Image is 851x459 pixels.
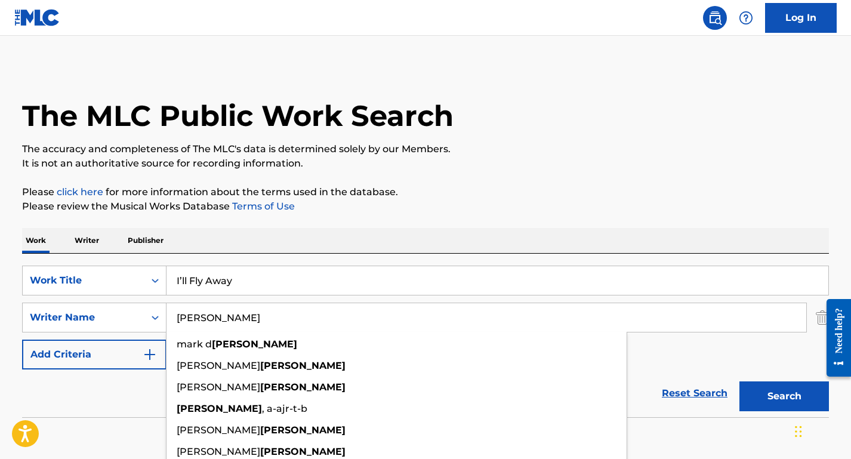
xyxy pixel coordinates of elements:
[739,11,753,25] img: help
[260,381,346,393] strong: [PERSON_NAME]
[22,199,829,214] p: Please review the Musical Works Database
[262,403,307,414] span: , a-ajr-t-b
[230,201,295,212] a: Terms of Use
[22,266,829,417] form: Search Form
[177,446,260,457] span: [PERSON_NAME]
[22,98,454,134] h1: The MLC Public Work Search
[22,340,166,369] button: Add Criteria
[708,11,722,25] img: search
[177,424,260,436] span: [PERSON_NAME]
[177,338,212,350] span: mark d
[734,6,758,30] div: Help
[818,290,851,386] iframe: Resource Center
[124,228,167,253] p: Publisher
[177,360,260,371] span: [PERSON_NAME]
[260,360,346,371] strong: [PERSON_NAME]
[30,310,137,325] div: Writer Name
[22,156,829,171] p: It is not an authoritative source for recording information.
[816,303,829,332] img: Delete Criterion
[703,6,727,30] a: Public Search
[14,9,60,26] img: MLC Logo
[739,381,829,411] button: Search
[791,402,851,459] iframe: Chat Widget
[177,381,260,393] span: [PERSON_NAME]
[656,380,733,406] a: Reset Search
[22,185,829,199] p: Please for more information about the terms used in the database.
[177,403,262,414] strong: [PERSON_NAME]
[22,228,50,253] p: Work
[765,3,837,33] a: Log In
[795,414,802,449] div: Drag
[22,142,829,156] p: The accuracy and completeness of The MLC's data is determined solely by our Members.
[212,338,297,350] strong: [PERSON_NAME]
[260,424,346,436] strong: [PERSON_NAME]
[57,186,103,198] a: click here
[260,446,346,457] strong: [PERSON_NAME]
[30,273,137,288] div: Work Title
[143,347,157,362] img: 9d2ae6d4665cec9f34b9.svg
[71,228,103,253] p: Writer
